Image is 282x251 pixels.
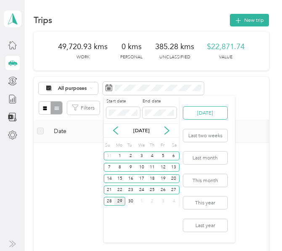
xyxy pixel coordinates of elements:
[147,197,158,206] div: 2
[114,197,125,206] div: 29
[136,174,147,183] div: 17
[142,98,177,105] label: End date
[158,186,169,194] div: 26
[235,204,282,251] iframe: Everlance-gr Chat Button Frame
[114,152,125,160] div: 1
[126,140,135,150] div: Tu
[115,140,124,150] div: Mo
[159,54,190,60] p: Unclassified
[183,129,227,142] button: Last two weeks
[137,140,146,150] div: We
[158,174,169,183] div: 19
[155,42,194,52] span: 385.28 kms
[114,186,125,194] div: 22
[34,16,52,24] h1: Trips
[158,152,169,160] div: 5
[159,140,168,150] div: Fr
[125,163,136,172] div: 9
[121,42,142,52] span: 0 kms
[158,163,169,172] div: 12
[76,54,90,60] p: Work
[158,197,169,206] div: 3
[58,86,87,91] span: All purposes
[104,186,115,194] div: 21
[125,174,136,183] div: 16
[120,54,142,60] p: Personal
[136,197,147,206] div: 1
[169,163,179,172] div: 13
[67,101,100,115] button: Filters
[114,163,125,172] div: 8
[125,197,136,206] div: 30
[125,186,136,194] div: 23
[183,219,227,232] button: Last year
[47,120,110,143] th: Date
[183,152,227,164] button: Last month
[114,174,125,183] div: 15
[169,152,179,160] div: 6
[147,152,158,160] div: 4
[183,174,227,187] button: This month
[183,196,227,209] button: This year
[171,140,179,150] div: Sa
[104,174,115,183] div: 14
[104,163,115,172] div: 7
[169,174,179,183] div: 20
[136,163,147,172] div: 10
[58,42,108,52] span: 49,720.93 kms
[147,186,158,194] div: 25
[183,107,227,119] button: [DATE]
[230,14,269,26] button: New trip
[169,197,179,206] div: 4
[147,163,158,172] div: 11
[126,127,156,134] p: [DATE]
[219,54,232,60] p: Value
[169,186,179,194] div: 27
[147,174,158,183] div: 18
[104,140,113,150] div: Su
[104,197,115,206] div: 28
[104,152,115,160] div: 31
[106,98,140,105] label: Start date
[207,42,245,52] span: $22,871.74
[148,140,157,150] div: Th
[125,152,136,160] div: 2
[136,152,147,160] div: 3
[136,186,147,194] div: 24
